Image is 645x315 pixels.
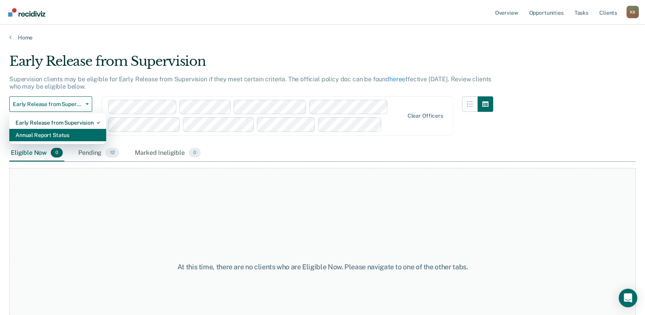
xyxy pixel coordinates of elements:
div: Early Release from Supervision [9,53,493,75]
div: Annual Report Status [15,129,100,141]
p: Supervision clients may be eligible for Early Release from Supervision if they meet certain crite... [9,75,491,90]
button: Early Release from Supervision [9,96,92,112]
div: At this time, there are no clients who are Eligible Now. Please navigate to one of the other tabs. [166,263,479,271]
span: 0 [51,148,63,158]
div: Pending12 [77,145,121,162]
span: 12 [105,148,119,158]
div: Eligible Now0 [9,145,64,162]
div: Early Release from Supervision [15,116,100,129]
button: Profile dropdown button [626,6,639,18]
div: Marked Ineligible0 [133,145,202,162]
a: Home [9,34,636,41]
div: Open Intercom Messenger [619,289,637,307]
div: K B [626,6,639,18]
span: 0 [189,148,201,158]
a: here [389,75,402,83]
span: Early Release from Supervision [13,101,83,108]
div: Clear officers [408,113,443,119]
img: Recidiviz [8,8,45,17]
